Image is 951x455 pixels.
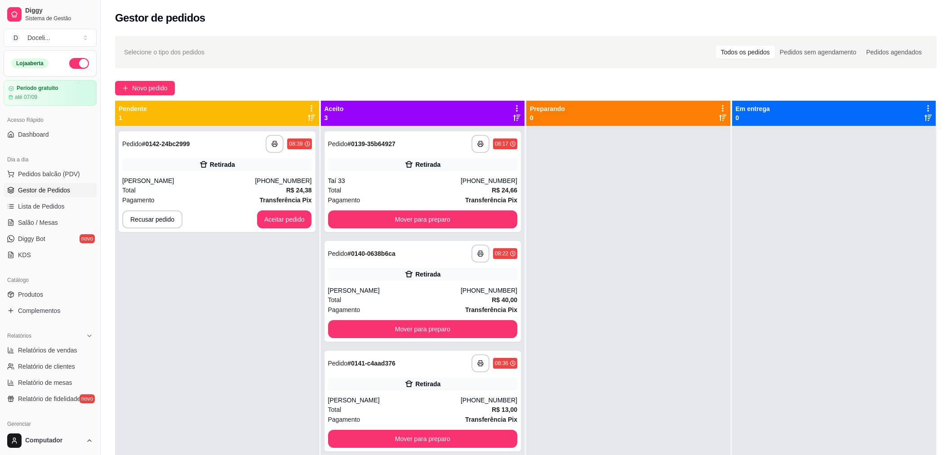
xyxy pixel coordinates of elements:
a: Salão / Mesas [4,215,97,230]
div: Catálogo [4,273,97,287]
button: Select a team [4,29,97,47]
strong: Transferência Pix [465,416,517,423]
div: Pedidos agendados [861,46,927,58]
strong: Transferência Pix [260,196,312,204]
span: D [11,33,20,42]
div: [PHONE_NUMBER] [461,176,517,185]
span: Gestor de Pedidos [18,186,70,195]
h2: Gestor de pedidos [115,11,205,25]
span: Diggy [25,7,93,15]
span: Pedido [328,140,348,147]
button: Computador [4,430,97,451]
strong: Transferência Pix [465,306,517,313]
span: Pagamento [328,415,360,424]
p: 0 [530,113,565,122]
a: Produtos [4,287,97,302]
button: Mover para preparo [328,430,518,448]
div: Loja aberta [11,58,49,68]
button: Novo pedido [115,81,175,95]
strong: R$ 13,00 [492,406,517,413]
a: Diggy Botnovo [4,232,97,246]
a: Relatório de clientes [4,359,97,374]
strong: R$ 40,00 [492,296,517,303]
strong: R$ 24,38 [286,187,312,194]
div: Doceli ... [27,33,50,42]
a: Relatório de fidelidadenovo [4,392,97,406]
div: Retirada [415,270,440,279]
span: Computador [25,437,82,445]
div: [PERSON_NAME] [328,286,461,295]
p: Em entrega [736,104,770,113]
span: Diggy Bot [18,234,45,243]
button: Recusar pedido [122,210,182,228]
span: Pedidos balcão (PDV) [18,170,80,178]
strong: # 0140-0638b6ca [347,250,396,257]
a: Relatório de mesas [4,375,97,390]
div: Retirada [210,160,235,169]
div: Taí 33 [328,176,461,185]
span: Sistema de Gestão [25,15,93,22]
p: Pendente [119,104,147,113]
a: Gestor de Pedidos [4,183,97,197]
span: KDS [18,250,31,259]
span: Total [328,295,342,305]
p: 3 [324,113,344,122]
span: Total [122,185,136,195]
span: Relatório de fidelidade [18,394,80,403]
div: [PHONE_NUMBER] [461,396,517,405]
span: Pedido [328,360,348,367]
a: Complementos [4,303,97,318]
span: Relatório de clientes [18,362,75,371]
button: Alterar Status [69,58,89,69]
div: 08:22 [495,250,508,257]
span: Complementos [18,306,60,315]
span: Selecione o tipo dos pedidos [124,47,204,57]
strong: Transferência Pix [465,196,517,204]
span: Salão / Mesas [18,218,58,227]
div: 08:36 [495,360,508,367]
span: Dashboard [18,130,49,139]
span: Pedido [328,250,348,257]
span: Pagamento [328,195,360,205]
div: Retirada [415,379,440,388]
strong: # 0142-24bc2999 [142,140,190,147]
a: Dashboard [4,127,97,142]
div: [PERSON_NAME] [328,396,461,405]
article: até 07/09 [15,94,37,101]
span: plus [122,85,129,91]
div: [PHONE_NUMBER] [255,176,311,185]
div: Gerenciar [4,417,97,431]
span: Relatório de mesas [18,378,72,387]
button: Pedidos balcão (PDV) [4,167,97,181]
span: Lista de Pedidos [18,202,65,211]
strong: # 0139-35b64927 [347,140,396,147]
span: Pagamento [122,195,155,205]
p: 0 [736,113,770,122]
div: 08:17 [495,140,508,147]
span: Relatórios [7,332,31,339]
button: Mover para preparo [328,320,518,338]
a: KDS [4,248,97,262]
button: Aceitar pedido [257,210,312,228]
div: [PHONE_NUMBER] [461,286,517,295]
div: Retirada [415,160,440,169]
div: Dia a dia [4,152,97,167]
span: Total [328,185,342,195]
div: Acesso Rápido [4,113,97,127]
a: Relatórios de vendas [4,343,97,357]
span: Relatórios de vendas [18,346,77,355]
span: Produtos [18,290,43,299]
article: Período gratuito [17,85,58,92]
strong: R$ 24,66 [492,187,517,194]
div: Todos os pedidos [716,46,775,58]
p: Preparando [530,104,565,113]
div: 08:39 [289,140,302,147]
strong: # 0141-c4aad376 [347,360,396,367]
span: Pedido [122,140,142,147]
a: Período gratuitoaté 07/09 [4,80,97,106]
div: Pedidos sem agendamento [775,46,861,58]
span: Total [328,405,342,415]
a: DiggySistema de Gestão [4,4,97,25]
span: Novo pedido [132,83,168,93]
a: Lista de Pedidos [4,199,97,214]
